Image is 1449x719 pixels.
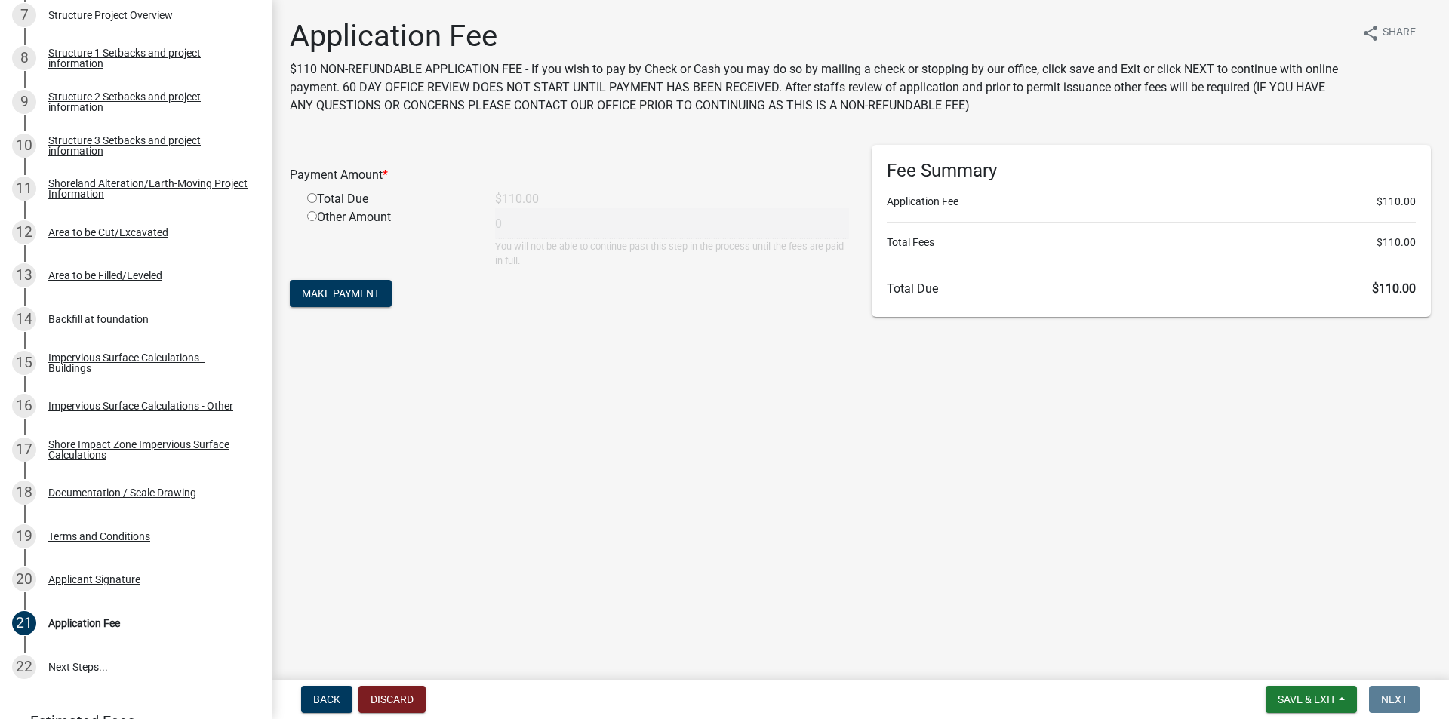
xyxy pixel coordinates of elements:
button: Back [301,686,352,713]
span: $110.00 [1372,281,1416,296]
div: Total Due [296,190,484,208]
div: 21 [12,611,36,635]
span: $110.00 [1377,194,1416,210]
div: 20 [12,567,36,591]
div: Shore Impact Zone Impervious Surface Calculations [48,439,248,460]
button: shareShare [1349,18,1428,48]
div: Documentation / Scale Drawing [48,487,196,498]
div: 8 [12,46,36,70]
div: Area to be Cut/Excavated [48,227,168,238]
span: Make Payment [302,287,380,300]
div: Payment Amount [278,166,860,184]
p: $110 NON-REFUNDABLE APPLICATION FEE - If you wish to pay by Check or Cash you may do so by mailin... [290,60,1349,115]
div: Shoreland Alteration/Earth-Moving Project Information [48,178,248,199]
div: Structure Project Overview [48,10,173,20]
button: Save & Exit [1266,686,1357,713]
span: Save & Exit [1278,693,1336,705]
div: 19 [12,524,36,548]
div: Impervious Surface Calculations - Buildings [48,352,248,373]
div: 18 [12,481,36,505]
div: 14 [12,307,36,331]
div: Other Amount [296,208,484,268]
div: 11 [12,177,36,201]
span: Next [1381,693,1407,705]
div: 13 [12,263,36,287]
span: $110.00 [1377,235,1416,250]
div: Applicant Signature [48,574,140,585]
div: Backfill at foundation [48,314,149,324]
i: share [1361,24,1380,42]
div: 15 [12,351,36,375]
div: 10 [12,134,36,158]
h6: Fee Summary [887,160,1416,182]
li: Application Fee [887,194,1416,210]
li: Total Fees [887,235,1416,250]
div: 9 [12,90,36,114]
div: 12 [12,220,36,244]
div: 22 [12,655,36,679]
div: 7 [12,3,36,27]
h6: Total Due [887,281,1416,296]
div: Structure 1 Setbacks and project information [48,48,248,69]
button: Make Payment [290,280,392,307]
div: Structure 2 Setbacks and project information [48,91,248,112]
span: Back [313,693,340,705]
div: Structure 3 Setbacks and project information [48,135,248,156]
div: 17 [12,438,36,462]
div: Impervious Surface Calculations - Other [48,401,233,411]
div: 16 [12,394,36,418]
div: Terms and Conditions [48,531,150,542]
div: Application Fee [48,618,120,628]
button: Next [1369,686,1420,713]
div: Area to be Filled/Leveled [48,270,162,281]
span: Share [1383,24,1416,42]
button: Discard [358,686,426,713]
h1: Application Fee [290,18,1349,54]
